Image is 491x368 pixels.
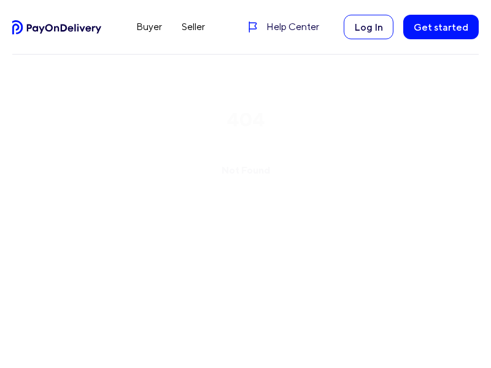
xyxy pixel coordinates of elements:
div: Not Found [123,153,368,217]
a: Seller [172,17,215,37]
a: Buyer [126,17,172,37]
div: 404 [123,104,368,134]
img: PayOnDelivery [12,20,102,34]
a: Get started [403,15,479,39]
img: Help center [247,21,259,33]
span: Help Center [266,20,319,34]
button: Log In [344,15,393,39]
a: Help Center [247,20,320,34]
